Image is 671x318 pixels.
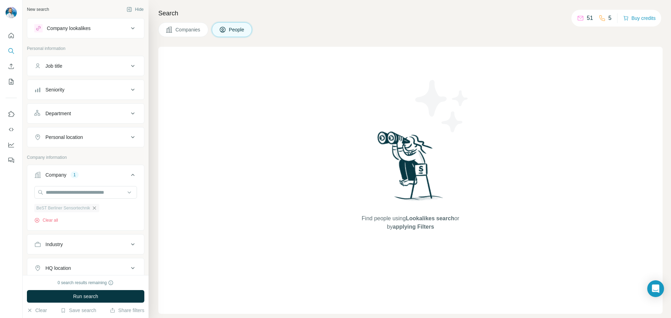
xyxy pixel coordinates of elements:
button: Personal location [27,129,144,146]
button: Use Surfe on LinkedIn [6,108,17,120]
button: Run search [27,290,144,303]
span: People [229,26,245,33]
button: Seniority [27,81,144,98]
span: Companies [175,26,201,33]
p: Personal information [27,45,144,52]
div: Company [45,171,66,178]
span: applying Filters [393,224,434,230]
p: 5 [608,14,612,22]
p: Company information [27,154,144,161]
p: 51 [587,14,593,22]
button: Feedback [6,154,17,167]
div: Seniority [45,86,64,93]
div: New search [27,6,49,13]
div: Department [45,110,71,117]
button: Use Surfe API [6,123,17,136]
h4: Search [158,8,663,18]
button: Industry [27,236,144,253]
button: Company1 [27,167,144,186]
button: Job title [27,58,144,74]
button: Search [6,45,17,57]
div: Company lookalikes [47,25,91,32]
div: 0 search results remaining [58,280,114,286]
button: Hide [122,4,149,15]
button: Buy credits [623,13,656,23]
img: Surfe Illustration - Woman searching with binoculars [374,130,447,207]
button: Department [27,105,144,122]
button: Quick start [6,29,17,42]
div: Job title [45,62,62,69]
button: Share filters [110,307,144,314]
div: Industry [45,241,63,248]
button: Company lookalikes [27,20,144,37]
button: My lists [6,75,17,88]
div: Open Intercom Messenger [647,280,664,297]
div: 1 [71,172,79,178]
span: Run search [73,293,98,300]
button: Clear all [34,217,58,223]
span: Lookalikes search [406,215,454,221]
span: Find people using or by [354,214,466,231]
img: Avatar [6,7,17,18]
button: Clear [27,307,47,314]
img: Surfe Illustration - Stars [411,75,474,138]
button: Save search [60,307,96,314]
div: Personal location [45,134,83,141]
button: Enrich CSV [6,60,17,73]
span: BeST Berliner Sensortechnik [36,205,90,211]
div: HQ location [45,265,71,272]
button: HQ location [27,260,144,276]
button: Dashboard [6,139,17,151]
